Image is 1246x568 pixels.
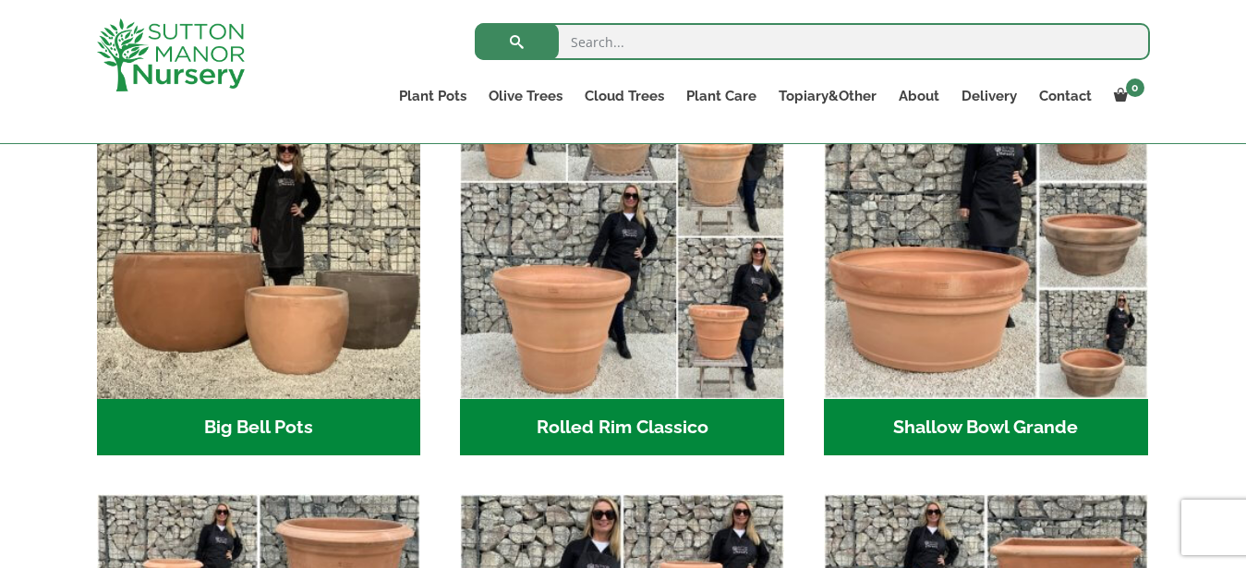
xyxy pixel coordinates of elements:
a: Visit product category Rolled Rim Classico [460,75,784,455]
a: Plant Care [675,83,768,109]
input: Search... [475,23,1150,60]
h2: Big Bell Pots [97,399,421,456]
a: Olive Trees [478,83,574,109]
h2: Rolled Rim Classico [460,399,784,456]
span: 0 [1126,79,1144,97]
a: Cloud Trees [574,83,675,109]
a: Contact [1028,83,1103,109]
img: Big Bell Pots [97,75,421,399]
a: Visit product category Big Bell Pots [97,75,421,455]
img: logo [97,18,245,91]
a: Delivery [950,83,1028,109]
a: 0 [1103,83,1150,109]
a: Visit product category Shallow Bowl Grande [824,75,1148,455]
a: Topiary&Other [768,83,888,109]
a: About [888,83,950,109]
h2: Shallow Bowl Grande [824,399,1148,456]
img: Rolled Rim Classico [460,75,784,399]
a: Plant Pots [388,83,478,109]
img: Shallow Bowl Grande [824,75,1148,399]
